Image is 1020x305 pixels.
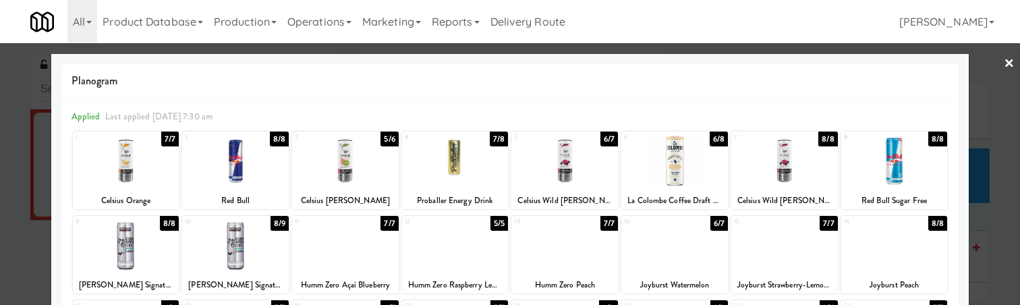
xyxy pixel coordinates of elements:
img: Micromart [30,10,54,34]
div: [PERSON_NAME] Signature Colombian Cold Brew [184,277,287,294]
div: Joyburst Watermelon [621,277,728,294]
div: 17/7Celsius Orange [73,132,179,209]
div: Proballer Energy Drink [402,192,509,209]
div: 11 [295,216,345,227]
div: 12 [405,216,455,227]
div: 7/7 [161,132,179,146]
div: 13 [514,216,565,227]
div: 3 [295,132,345,143]
div: Red Bull Sugar Free [841,192,948,209]
div: 5/5 [490,216,508,231]
span: Last applied [DATE] 7:30 am [105,110,213,123]
span: Planogram [72,71,949,91]
div: Celsius Wild [PERSON_NAME] [511,192,618,209]
div: 9 [76,216,126,227]
div: Humm Zero Raspberry Lemonade [402,277,509,294]
div: Red Bull [184,192,287,209]
div: 137/7Humm Zero Peach [511,216,618,294]
div: 56/7Celsius Wild [PERSON_NAME] [511,132,618,209]
div: Celsius Orange [73,192,179,209]
div: 16 [844,216,895,227]
div: Celsius Wild [PERSON_NAME] [731,192,838,209]
div: 98/8[PERSON_NAME] Signature Colombian Cold Brew [73,216,179,294]
div: 66/8La Colombe Coffee Draft Latte [621,132,728,209]
div: 8 [844,132,895,143]
div: 7/7 [600,216,618,231]
div: 1 [76,132,126,143]
div: 8/8 [928,216,947,231]
div: 8/8 [270,132,289,146]
div: 8/9 [271,216,289,231]
div: 5 [514,132,565,143]
div: Joyburst Strawberry-Lemonade [733,277,836,294]
div: 8/8 [160,216,179,231]
div: 146/7Joyburst Watermelon [621,216,728,294]
div: [PERSON_NAME] Signature Colombian Cold Brew [73,277,179,294]
div: Joyburst Strawberry-Lemonade [731,277,838,294]
div: Proballer Energy Drink [404,192,507,209]
div: 10 [185,216,235,227]
a: × [1004,43,1015,85]
div: Celsius Wild [PERSON_NAME] [513,192,616,209]
div: 8/8 [818,132,837,146]
div: Joyburst Watermelon [623,277,726,294]
div: 7/8 [490,132,508,146]
div: Humm Zero Açaí Blueberry [292,277,399,294]
div: Celsius Orange [75,192,177,209]
div: La Colombe Coffee Draft Latte [623,192,726,209]
div: 157/7Joyburst Strawberry-Lemonade [731,216,838,294]
div: 7/7 [820,216,837,231]
div: 6 [624,132,675,143]
div: 8/8 [928,132,947,146]
div: 6/8 [710,132,728,146]
div: 7/7 [380,216,398,231]
div: Celsius [PERSON_NAME] [292,192,399,209]
div: 14 [624,216,675,227]
div: 7 [734,132,785,143]
div: 6/7 [600,132,618,146]
div: Red Bull Sugar Free [843,192,946,209]
div: 168/8Joyburst Peach [841,216,948,294]
div: 35/6Celsius [PERSON_NAME] [292,132,399,209]
div: Joyburst Peach [841,277,948,294]
div: 28/8Red Bull [182,132,289,209]
div: Celsius [PERSON_NAME] [294,192,397,209]
div: La Colombe Coffee Draft Latte [621,192,728,209]
div: Humm Zero Peach [511,277,618,294]
div: 117/7Humm Zero Açaí Blueberry [292,216,399,294]
div: 4 [405,132,455,143]
div: Celsius Wild [PERSON_NAME] [733,192,836,209]
div: 5/6 [380,132,398,146]
div: 78/8Celsius Wild [PERSON_NAME] [731,132,838,209]
div: 15 [734,216,785,227]
div: 125/5Humm Zero Raspberry Lemonade [402,216,509,294]
div: 6/7 [710,216,728,231]
div: Humm Zero Peach [513,277,616,294]
div: 88/8Red Bull Sugar Free [841,132,948,209]
div: Joyburst Peach [843,277,946,294]
div: 47/8Proballer Energy Drink [402,132,509,209]
div: Red Bull [182,192,289,209]
div: Humm Zero Açaí Blueberry [294,277,397,294]
span: Applied [72,110,101,123]
div: [PERSON_NAME] Signature Colombian Cold Brew [182,277,289,294]
div: 108/9[PERSON_NAME] Signature Colombian Cold Brew [182,216,289,294]
div: Humm Zero Raspberry Lemonade [404,277,507,294]
div: [PERSON_NAME] Signature Colombian Cold Brew [75,277,177,294]
div: 2 [185,132,235,143]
